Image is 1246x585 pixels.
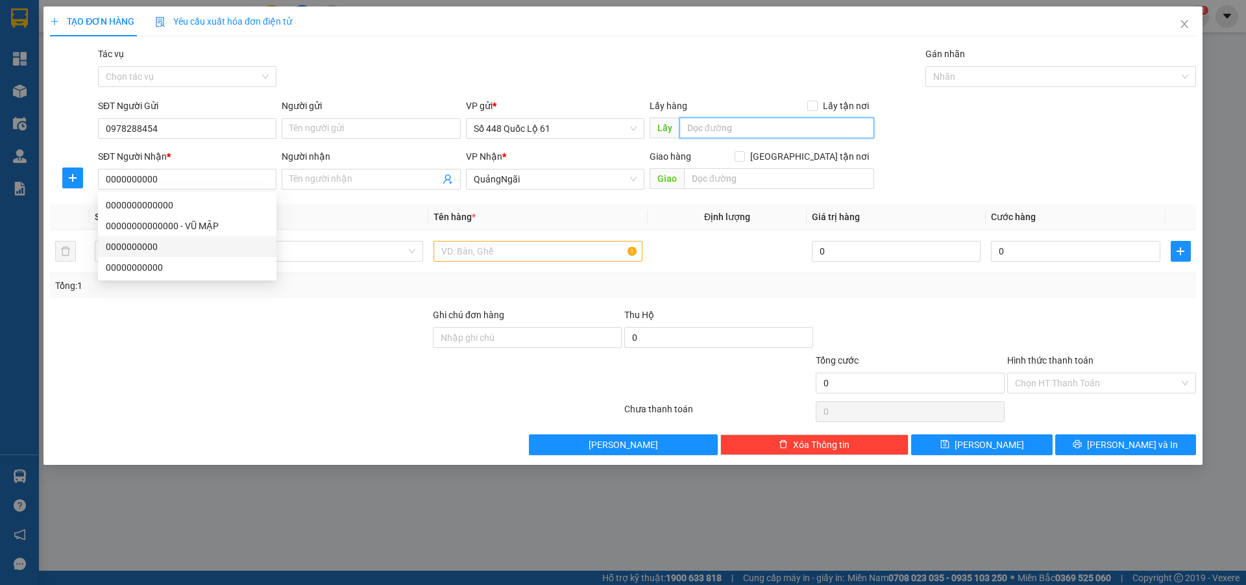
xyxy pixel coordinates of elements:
button: Close [1166,6,1203,43]
button: delete [55,241,76,262]
span: save [940,440,949,450]
input: VD: Bàn, Ghế [434,241,642,262]
span: delete [779,440,788,450]
input: Dọc đường [679,118,874,138]
div: 00000000000000 - VŨ MẬP [106,219,269,233]
button: save[PERSON_NAME] [911,434,1052,455]
span: Lấy tận nơi [818,99,874,113]
div: SĐT Người Gửi [98,99,276,113]
span: Tổng cước [816,355,859,366]
label: Tác vụ [98,49,124,59]
span: Lấy hàng [650,101,687,111]
div: 00000000000 [106,260,269,275]
span: [PERSON_NAME] [955,438,1024,452]
span: Xóa Thông tin [793,438,849,452]
span: Số 448 Quốc Lộ 61 [474,119,637,138]
button: printer[PERSON_NAME] và In [1055,434,1196,455]
span: Cước hàng [991,212,1036,222]
span: Giao hàng [650,151,691,162]
div: Người gửi [282,99,460,113]
span: Giá trị hàng [812,212,860,222]
div: Tổng: 1 [55,279,481,293]
span: [PERSON_NAME] [589,438,658,452]
span: Thu Hộ [624,310,654,320]
button: plus [62,168,83,188]
div: 0000000000 [106,240,269,254]
input: Dọc đường [684,168,874,189]
span: SL [95,212,105,222]
button: plus [1171,241,1191,262]
div: 0000000000000 [106,198,269,212]
input: 0 [812,241,981,262]
span: [PERSON_NAME] và In [1087,438,1178,452]
div: 0000000000 [98,236,276,257]
span: close [1179,19,1190,29]
img: icon [155,17,165,27]
div: 0000000000000 [98,195,276,216]
button: deleteXóa Thông tin [720,434,909,455]
input: Ghi chú đơn hàng [433,327,622,348]
div: Người nhận [282,149,460,164]
span: [GEOGRAPHIC_DATA] tận nơi [745,149,874,164]
span: TẠO ĐƠN HÀNG [50,16,134,27]
span: QuảngNgãi [474,169,637,189]
label: Hình thức thanh toán [1007,355,1093,366]
span: printer [1073,440,1082,450]
label: Gán nhãn [925,49,965,59]
div: SĐT Người Nhận [98,149,276,164]
span: Bất kỳ [222,242,415,261]
span: plus [1171,246,1190,256]
span: Tên hàng [434,212,476,222]
button: [PERSON_NAME] [529,434,718,455]
span: Lấy [650,118,679,138]
span: VP Nhận [466,151,502,162]
span: plus [50,17,59,26]
span: Giao [650,168,684,189]
div: 00000000000000 - VŨ MẬP [98,216,276,236]
div: 00000000000 [98,257,276,278]
div: VP gửi [466,99,644,113]
span: user-add [443,174,453,184]
span: Định lượng [704,212,750,222]
span: Yêu cầu xuất hóa đơn điện tử [155,16,292,27]
label: Ghi chú đơn hàng [433,310,504,320]
span: plus [63,173,82,183]
div: Chưa thanh toán [623,402,814,425]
